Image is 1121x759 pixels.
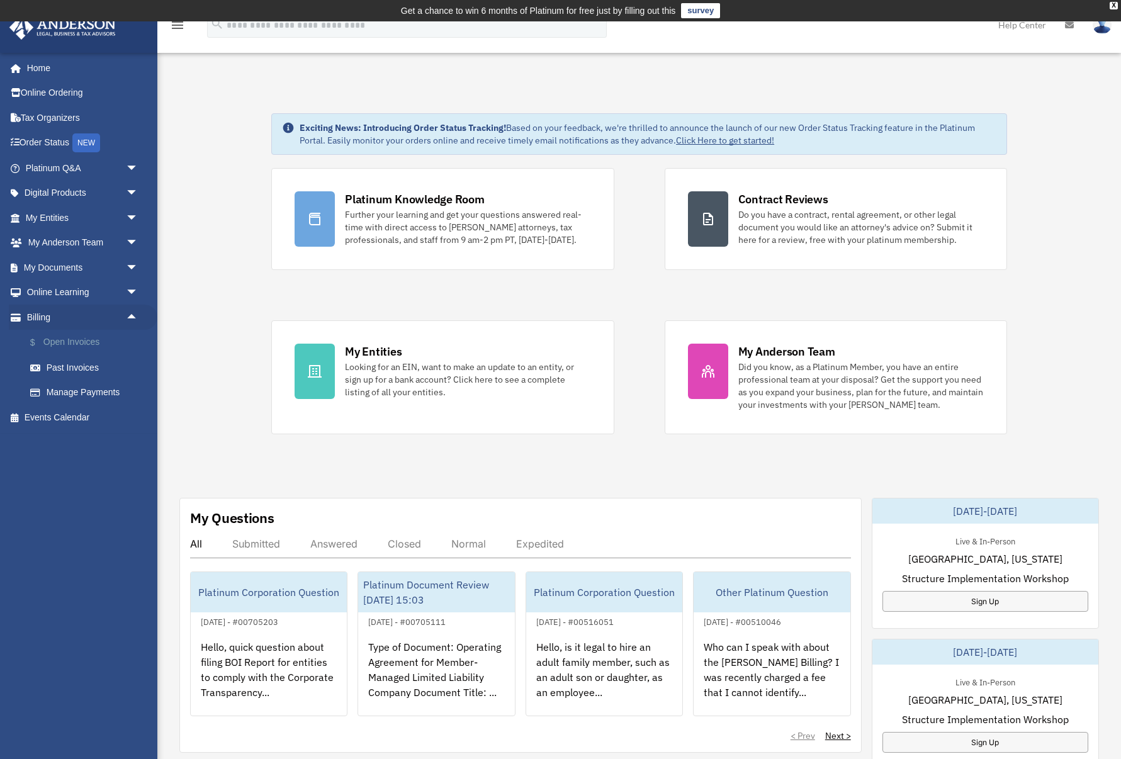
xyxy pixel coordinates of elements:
div: Other Platinum Question [694,572,850,612]
div: [DATE] - #00510046 [694,614,791,627]
div: Who can I speak with about the [PERSON_NAME] Billing? I was recently charged a fee that I cannot ... [694,629,850,728]
div: Live & In-Person [945,534,1025,547]
div: Looking for an EIN, want to make an update to an entity, or sign up for a bank account? Click her... [345,361,590,398]
img: Anderson Advisors Platinum Portal [6,15,120,40]
a: Events Calendar [9,405,157,430]
a: My Documentsarrow_drop_down [9,255,157,280]
strong: Exciting News: Introducing Order Status Tracking! [300,122,506,133]
span: [GEOGRAPHIC_DATA], [US_STATE] [908,692,1062,707]
div: Platinum Corporation Question [191,572,347,612]
div: close [1110,2,1118,9]
div: Normal [451,537,486,550]
div: Hello, quick question about filing BOI Report for entities to comply with the Corporate Transpare... [191,629,347,728]
a: Past Invoices [18,355,157,380]
img: User Pic [1093,16,1112,34]
div: Platinum Document Review [DATE] 15:03 [358,572,514,612]
a: Online Ordering [9,81,157,106]
span: Structure Implementation Workshop [902,712,1069,727]
span: arrow_drop_down [126,205,151,231]
a: menu [170,22,185,33]
div: Platinum Corporation Question [526,572,682,612]
div: NEW [72,133,100,152]
a: survey [681,3,720,18]
i: search [210,17,224,31]
a: My Anderson Team Did you know, as a Platinum Member, you have an entire professional team at your... [665,320,1007,434]
div: My Questions [190,509,274,527]
div: Answered [310,537,358,550]
div: [DATE] - #00705203 [191,614,288,627]
div: Get a chance to win 6 months of Platinum for free just by filling out this [401,3,676,18]
div: Contract Reviews [738,191,828,207]
div: [DATE] - #00516051 [526,614,624,627]
a: Tax Organizers [9,105,157,130]
a: Platinum Q&Aarrow_drop_down [9,155,157,181]
a: Order StatusNEW [9,130,157,156]
div: Expedited [516,537,564,550]
a: Platinum Knowledge Room Further your learning and get your questions answered real-time with dire... [271,168,614,270]
div: Live & In-Person [945,675,1025,688]
a: Digital Productsarrow_drop_down [9,181,157,206]
a: My Entities Looking for an EIN, want to make an update to an entity, or sign up for a bank accoun... [271,320,614,434]
a: Sign Up [882,591,1088,612]
div: Hello, is it legal to hire an adult family member, such as an adult son or daughter, as an employ... [526,629,682,728]
span: Structure Implementation Workshop [902,571,1069,586]
div: [DATE] - #00705111 [358,614,456,627]
div: [DATE]-[DATE] [872,498,1098,524]
span: arrow_drop_down [126,280,151,306]
span: arrow_drop_down [126,181,151,206]
span: arrow_drop_down [126,230,151,256]
a: Platinum Document Review [DATE] 15:03[DATE] - #00705111Type of Document: Operating Agreement for ... [358,571,515,716]
div: Do you have a contract, rental agreement, or other legal document you would like an attorney's ad... [738,208,984,246]
a: $Open Invoices [18,330,157,356]
div: My Entities [345,344,402,359]
div: Type of Document: Operating Agreement for Member-Managed Limited Liability Company Document Title... [358,629,514,728]
a: Sign Up [882,732,1088,753]
a: My Entitiesarrow_drop_down [9,205,157,230]
div: Further your learning and get your questions answered real-time with direct access to [PERSON_NAM... [345,208,590,246]
div: All [190,537,202,550]
div: Based on your feedback, we're thrilled to announce the launch of our new Order Status Tracking fe... [300,121,996,147]
a: Platinum Corporation Question[DATE] - #00705203Hello, quick question about filing BOI Report for ... [190,571,347,716]
a: My Anderson Teamarrow_drop_down [9,230,157,256]
span: [GEOGRAPHIC_DATA], [US_STATE] [908,551,1062,566]
div: Platinum Knowledge Room [345,191,485,207]
a: Other Platinum Question[DATE] - #00510046Who can I speak with about the [PERSON_NAME] Billing? I ... [693,571,850,716]
span: arrow_drop_up [126,305,151,330]
a: Click Here to get started! [676,135,774,146]
a: Home [9,55,151,81]
div: [DATE]-[DATE] [872,639,1098,665]
span: arrow_drop_down [126,255,151,281]
div: Submitted [232,537,280,550]
div: Closed [388,537,421,550]
a: Manage Payments [18,380,157,405]
a: Contract Reviews Do you have a contract, rental agreement, or other legal document you would like... [665,168,1007,270]
a: Platinum Corporation Question[DATE] - #00516051Hello, is it legal to hire an adult family member,... [526,571,683,716]
span: arrow_drop_down [126,155,151,181]
a: Billingarrow_drop_up [9,305,157,330]
i: menu [170,18,185,33]
a: Online Learningarrow_drop_down [9,280,157,305]
div: My Anderson Team [738,344,835,359]
div: Did you know, as a Platinum Member, you have an entire professional team at your disposal? Get th... [738,361,984,411]
a: Next > [825,729,851,742]
span: $ [37,335,43,351]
